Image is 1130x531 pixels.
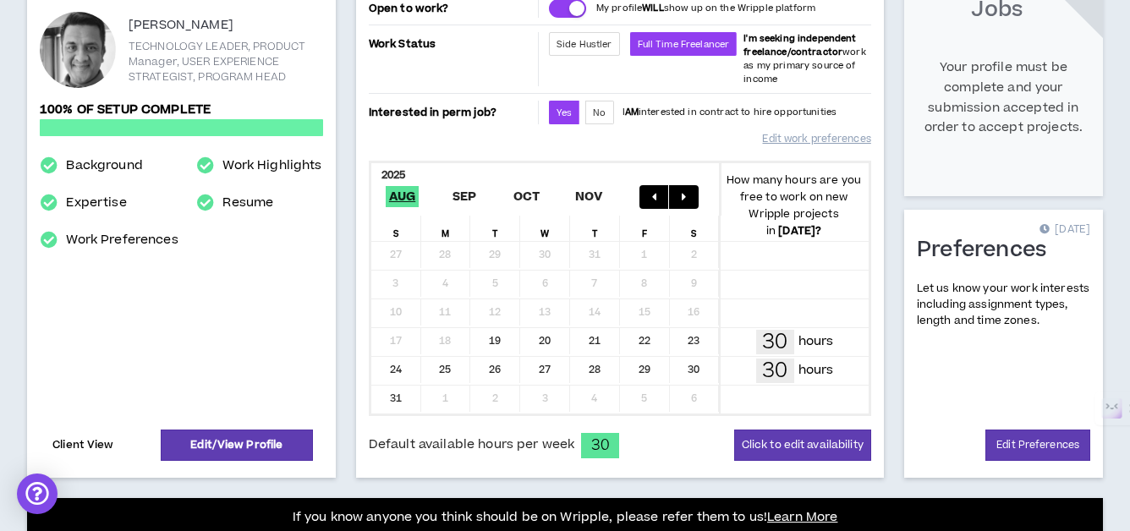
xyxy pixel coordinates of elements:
[985,430,1090,461] a: Edit Preferences
[719,172,868,239] p: How many hours are you free to work on new Wripple projects in
[222,193,273,213] a: Resume
[642,2,664,14] strong: WILL
[917,281,1090,330] p: Let us know your work interests including assignment types, length and time zones.
[1039,222,1090,238] p: [DATE]
[161,430,313,461] a: Edit/View Profile
[557,107,572,119] span: Yes
[369,32,535,56] p: Work Status
[743,32,865,85] span: work as my primary source of income
[798,332,834,351] p: hours
[623,106,837,119] p: I interested in contract to hire opportunities
[572,186,606,207] span: Nov
[66,193,126,213] a: Expertise
[369,101,535,124] p: Interested in perm job?
[510,186,544,207] span: Oct
[371,216,421,241] div: S
[66,156,142,176] a: Background
[293,507,838,528] p: If you know anyone you think should be on Wripple, please refer them to us!
[40,101,323,119] p: 100% of setup complete
[917,237,1060,264] h1: Preferences
[449,186,480,207] span: Sep
[470,216,520,241] div: T
[596,2,815,15] p: My profile show up on the Wripple platform
[222,156,321,176] a: Work Highlights
[386,186,420,207] span: Aug
[762,124,870,154] a: Edit work preferences
[625,106,639,118] strong: AM
[734,430,871,461] button: Click to edit availability
[743,32,856,58] b: I'm seeking independent freelance/contractor
[520,216,570,241] div: W
[670,216,720,241] div: S
[40,12,116,88] div: Vviral S.
[767,508,837,526] a: Learn More
[778,223,821,238] b: [DATE] ?
[129,39,323,85] p: TECHNOLOGY LEADER, PRODUCT Manager, USER EXPERIENCE STRATEGIST, PROGRAM HEAD
[381,167,406,183] b: 2025
[50,430,117,460] a: Client View
[570,216,620,241] div: T
[66,230,178,250] a: Work Preferences
[129,15,233,36] p: [PERSON_NAME]
[369,435,574,454] span: Default available hours per week
[557,38,612,51] span: Side Hustler
[593,107,606,119] span: No
[620,216,670,241] div: F
[369,2,535,15] p: Open to work?
[421,216,471,241] div: M
[17,474,58,514] div: Open Intercom Messenger
[798,361,834,380] p: hours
